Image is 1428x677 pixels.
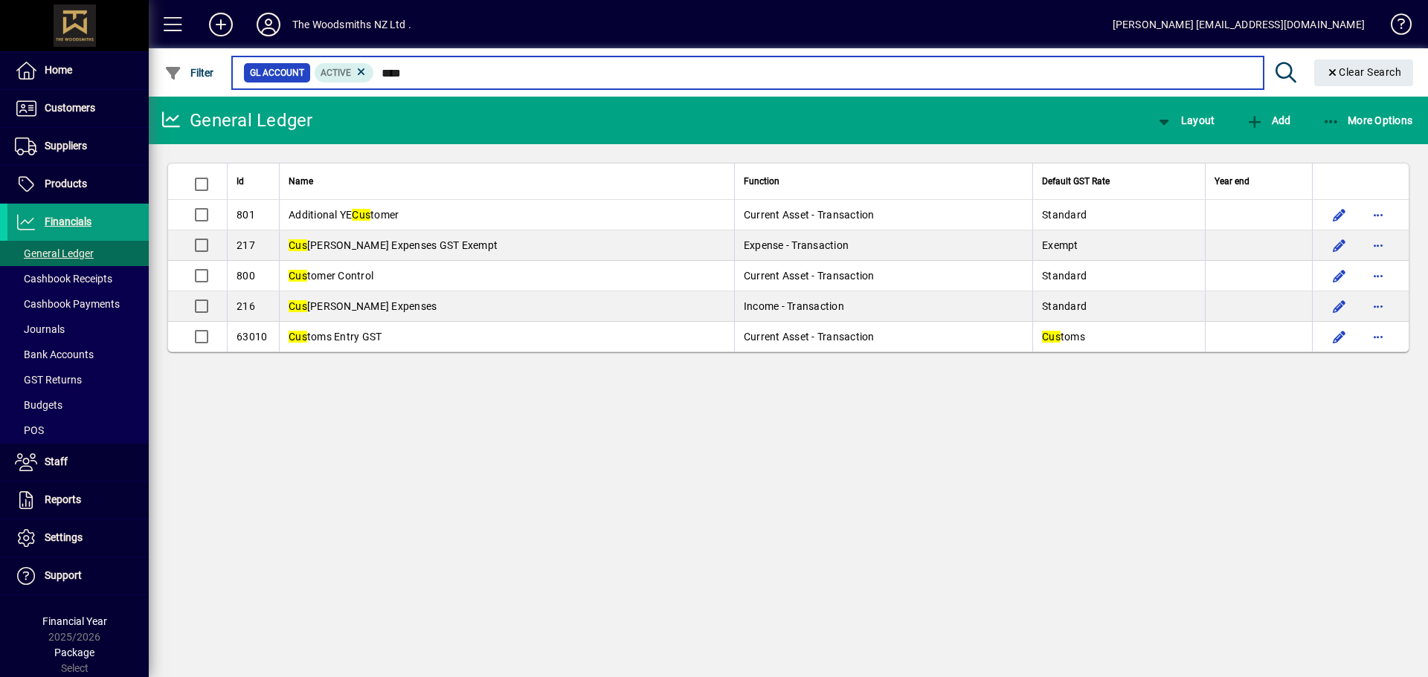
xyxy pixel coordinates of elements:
[45,216,91,227] span: Financials
[1366,294,1390,318] button: More options
[744,270,875,282] span: Current Asset - Transaction
[7,418,149,443] a: POS
[1139,107,1230,134] app-page-header-button: View chart layout
[744,331,875,343] span: Current Asset - Transaction
[7,444,149,481] a: Staff
[352,209,370,221] em: Cus
[7,266,149,291] a: Cashbook Receipts
[1113,13,1365,36] div: [PERSON_NAME] [EMAIL_ADDRESS][DOMAIN_NAME]
[1042,331,1061,343] em: Cus
[15,247,94,259] span: General Ledger
[7,291,149,317] a: Cashbook Payments
[1380,3,1409,51] a: Knowledge Base
[164,67,214,79] span: Filter
[1328,294,1351,318] button: Edit
[15,298,120,310] span: Cashbook Payments
[1319,107,1417,134] button: More Options
[1155,114,1215,126] span: Layout
[7,317,149,342] a: Journals
[1328,325,1351,349] button: Edit
[15,273,112,285] span: Cashbook Receipts
[237,239,255,251] span: 217
[237,173,244,190] span: Id
[289,173,313,190] span: Name
[1246,114,1290,126] span: Add
[1215,173,1249,190] span: Year end
[1328,203,1351,227] button: Edit
[15,424,44,436] span: POS
[237,270,255,282] span: 800
[289,270,307,282] em: Cus
[7,342,149,367] a: Bank Accounts
[1366,233,1390,257] button: More options
[1242,107,1294,134] button: Add
[15,323,65,335] span: Journals
[1366,325,1390,349] button: More options
[744,209,875,221] span: Current Asset - Transaction
[1328,264,1351,288] button: Edit
[161,59,218,86] button: Filter
[7,392,149,418] a: Budgets
[289,173,725,190] div: Name
[237,300,255,312] span: 216
[1042,239,1078,251] span: Exempt
[237,331,267,343] span: 63010
[289,270,373,282] span: tomer Control
[1042,300,1087,312] span: Standard
[1328,233,1351,257] button: Edit
[289,300,307,312] em: Cus
[744,300,844,312] span: Income - Transaction
[289,331,382,343] span: toms Entry GST
[15,349,94,360] span: Bank Accounts
[15,399,62,411] span: Budgets
[1042,173,1110,190] span: Default GST Rate
[1314,59,1414,86] button: Clear
[289,300,437,312] span: [PERSON_NAME] Expenses
[7,128,149,165] a: Suppliers
[1326,66,1402,78] span: Clear Search
[45,178,87,190] span: Products
[7,367,149,392] a: GST Returns
[45,456,68,467] span: Staff
[45,140,87,152] span: Suppliers
[7,52,149,89] a: Home
[42,615,107,627] span: Financial Year
[45,569,82,581] span: Support
[315,63,374,82] mat-chip: Activation Status: Active
[1042,270,1087,282] span: Standard
[292,13,411,36] div: The Woodsmiths NZ Ltd .
[45,102,95,114] span: Customers
[250,65,304,80] span: GL Account
[321,68,351,78] span: Active
[237,209,255,221] span: 801
[245,11,292,38] button: Profile
[744,239,849,251] span: Expense - Transaction
[289,209,399,221] span: Additional YE tomer
[7,519,149,557] a: Settings
[7,482,149,519] a: Reports
[7,166,149,203] a: Products
[289,239,307,251] em: Cus
[1366,203,1390,227] button: More options
[1322,114,1413,126] span: More Options
[289,331,307,343] em: Cus
[54,647,94,658] span: Package
[1042,209,1087,221] span: Standard
[7,557,149,595] a: Support
[197,11,245,38] button: Add
[45,64,72,76] span: Home
[744,173,779,190] span: Function
[1042,331,1085,343] span: toms
[1366,264,1390,288] button: More options
[160,108,313,132] div: General Ledger
[15,374,82,386] span: GST Returns
[45,493,81,505] span: Reports
[45,531,83,543] span: Settings
[289,239,498,251] span: [PERSON_NAME] Expenses GST Exempt
[237,173,270,190] div: Id
[7,241,149,266] a: General Ledger
[7,90,149,127] a: Customers
[1151,107,1218,134] button: Layout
